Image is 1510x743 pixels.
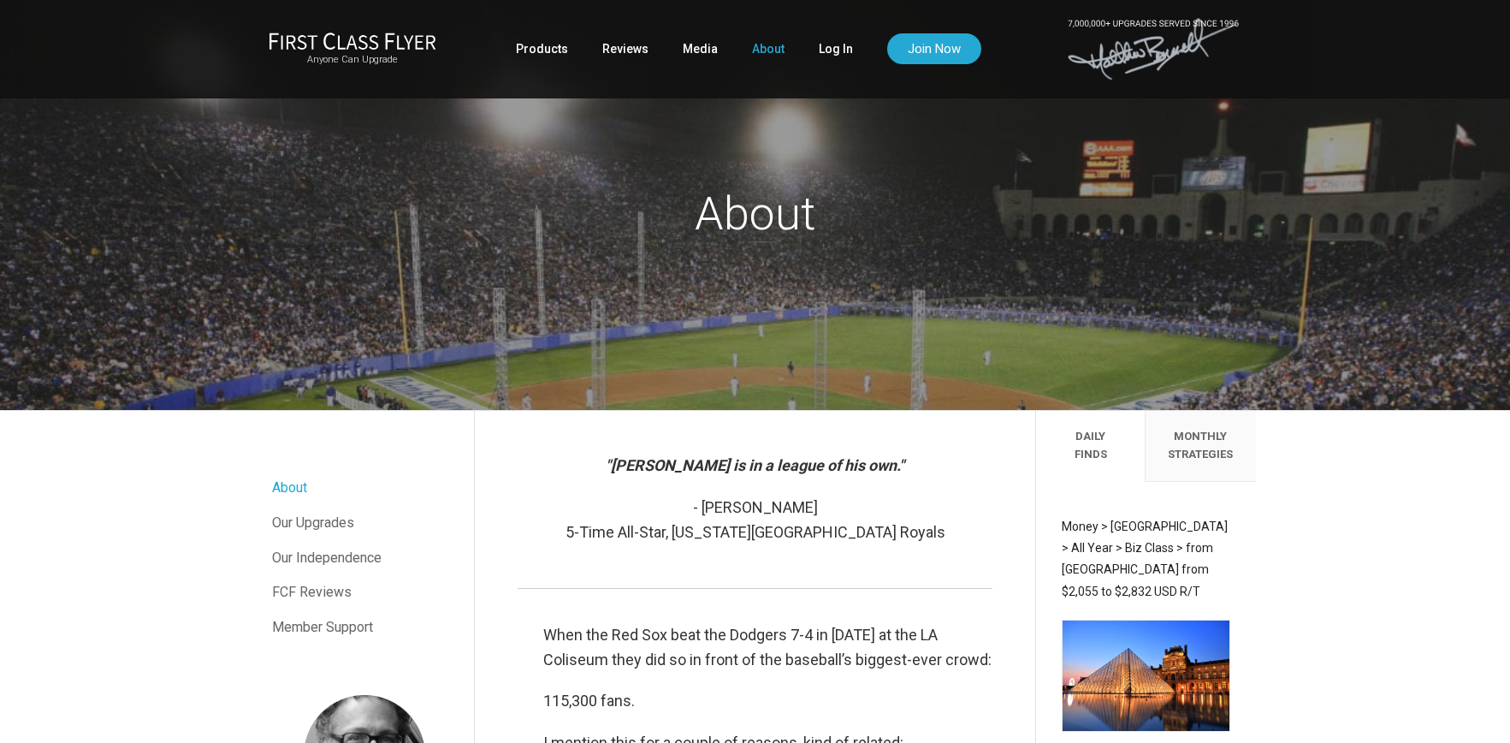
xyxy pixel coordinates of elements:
a: About [752,33,785,64]
a: About [272,471,457,505]
li: Daily Finds [1036,411,1146,482]
span: About [695,187,816,241]
small: Anyone Can Upgrade [269,54,436,66]
nav: Menu [272,471,457,644]
li: Monthly Strategies [1146,411,1255,482]
a: Products [516,33,568,64]
a: Log In [819,33,853,64]
a: Media [683,33,718,64]
a: FCF Reviews [272,575,457,609]
span: Money > [GEOGRAPHIC_DATA] > All Year > Biz Class > from [GEOGRAPHIC_DATA] from $2,055 to $2,832 U... [1062,520,1228,598]
a: Our Upgrades [272,506,457,540]
a: Reviews [602,33,648,64]
a: Member Support [272,610,457,645]
a: Join Now [887,33,981,64]
p: When the Red Sox beat the Dodgers 7-4 in [DATE] at the LA Coliseum they did so in front of the ba... [543,623,992,673]
a: First Class FlyerAnyone Can Upgrade [269,32,436,66]
a: Our Independence [272,541,457,575]
p: - [PERSON_NAME] 5-Time All-Star, [US_STATE][GEOGRAPHIC_DATA] Royals [518,496,992,545]
img: First Class Flyer [269,32,436,50]
p: 115,300 fans. [543,689,992,714]
em: "[PERSON_NAME] is in a league of his own." [606,456,904,474]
